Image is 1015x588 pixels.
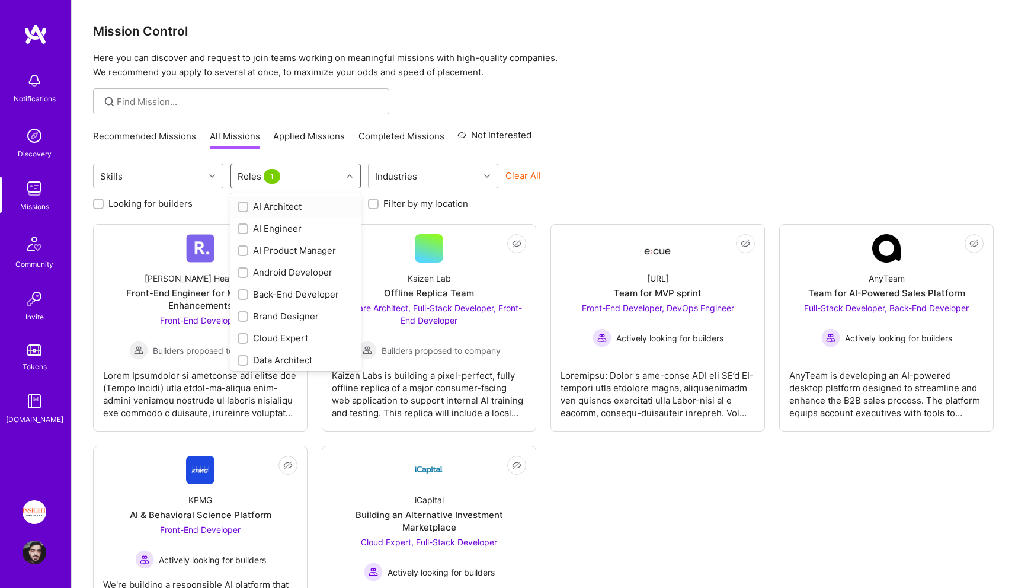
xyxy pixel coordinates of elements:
img: Actively looking for builders [821,328,840,347]
img: guide book [23,389,46,413]
div: Back-End Developer [238,288,354,301]
div: Missions [20,200,49,213]
div: AI Engineer [238,222,354,235]
i: icon EyeClosed [512,239,521,248]
span: Actively looking for builders [845,332,952,344]
img: Company Logo [415,456,443,484]
div: AnyTeam is developing an AI-powered desktop platform designed to streamline and enhance the B2B s... [789,360,984,419]
div: Offline Replica Team [384,287,474,299]
img: Insight Partners: Data & AI - Sourcing [23,500,46,524]
span: Front-End Developer [160,525,241,535]
i: icon EyeClosed [512,461,521,470]
i: icon Chevron [484,173,490,179]
a: Recommended Missions [93,130,196,149]
p: Here you can discover and request to join teams working on meaningful missions with high-quality ... [93,51,994,79]
img: Community [20,229,49,258]
img: teamwork [23,177,46,200]
img: discovery [23,124,46,148]
span: Actively looking for builders [388,566,495,579]
a: User Avatar [20,541,49,564]
div: Roles [235,168,286,185]
a: Company LogoAnyTeamTeam for AI-Powered Sales PlatformFull-Stack Developer, Back-End Developer Act... [789,234,984,421]
div: Team for MVP sprint [614,287,702,299]
div: Discovery [18,148,52,160]
span: Builders proposed to company [382,344,501,357]
div: Community [15,258,53,270]
div: Tokens [23,360,47,373]
h3: Mission Control [93,24,994,39]
img: logo [24,24,47,45]
span: Actively looking for builders [616,332,723,344]
span: Front-End Developer [160,315,241,325]
span: Actively looking for builders [159,554,266,566]
span: Front-End Developer, DevOps Engineer [582,303,734,313]
button: Clear All [505,170,541,182]
span: Cloud Expert, Full-Stack Developer [361,537,497,547]
i: icon EyeClosed [283,461,293,470]
span: Builders proposed to company [153,344,272,357]
div: Kaizen Lab [408,272,451,285]
div: [PERSON_NAME] Healthcare [145,272,256,285]
img: Builders proposed to company [358,341,377,360]
div: AI Architect [238,200,354,213]
div: Team for AI-Powered Sales Platform [808,287,965,299]
a: Applied Missions [273,130,345,149]
i: icon SearchGrey [103,95,116,108]
img: Invite [23,287,46,311]
div: AI Product Manager [238,244,354,257]
img: Company Logo [643,238,672,259]
div: Industries [372,168,420,185]
i: icon Chevron [347,173,353,179]
div: Android Developer [238,266,354,279]
div: Front-End Engineer for Mobile App Enhancements [103,287,297,312]
i: icon EyeClosed [969,239,979,248]
span: Software Architect, Full-Stack Developer, Front-End Developer [336,303,522,325]
div: Brand Designer [238,310,354,322]
span: 1 [264,169,280,184]
div: Skills [97,168,126,185]
img: Company Logo [186,456,214,484]
label: Looking for builders [108,197,193,210]
img: Company Logo [872,234,901,263]
img: Actively looking for builders [135,550,154,569]
div: Lorem Ipsumdolor si ametconse adi elitse doe (Tempo Incidi) utla etdol-ma-aliqua enim-admini veni... [103,360,297,419]
div: iCapital [415,494,444,506]
div: AI & Behavioral Science Platform [130,509,271,521]
span: Full-Stack Developer, Back-End Developer [804,303,969,313]
a: All Missions [210,130,260,149]
div: Kaizen Labs is building a pixel-perfect, fully offline replica of a major consumer-facing web app... [332,360,526,419]
a: Insight Partners: Data & AI - Sourcing [20,500,49,524]
i: icon Chevron [209,173,215,179]
div: KPMG [188,494,212,506]
a: Completed Missions [358,130,444,149]
a: Kaizen LabOffline Replica TeamSoftware Architect, Full-Stack Developer, Front-End Developer Build... [332,234,526,421]
label: Filter by my location [383,197,468,210]
a: Company Logo[URL]Team for MVP sprintFront-End Developer, DevOps Engineer Actively looking for bui... [561,234,755,421]
div: Invite [25,311,44,323]
div: Notifications [14,92,56,105]
div: AnyTeam [869,272,905,285]
img: bell [23,69,46,92]
i: icon EyeClosed [741,239,750,248]
a: Company Logo[PERSON_NAME] HealthcareFront-End Engineer for Mobile App EnhancementsFront-End Devel... [103,234,297,421]
div: Cloud Expert [238,332,354,344]
div: Building an Alternative Investment Marketplace [332,509,526,533]
img: Actively looking for builders [593,328,611,347]
img: Actively looking for builders [364,563,383,581]
input: Find Mission... [117,95,380,108]
div: Data Architect [238,354,354,366]
img: Builders proposed to company [129,341,148,360]
img: tokens [27,344,41,356]
div: [DOMAIN_NAME] [6,413,63,426]
img: User Avatar [23,541,46,564]
div: [URL] [647,272,669,285]
img: Company Logo [186,234,214,263]
div: Loremipsu: Dolor s ame-conse ADI eli SE’d EI-tempori utla etdolore magna, aliquaenimadm ven quisn... [561,360,755,419]
a: Not Interested [457,128,531,149]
